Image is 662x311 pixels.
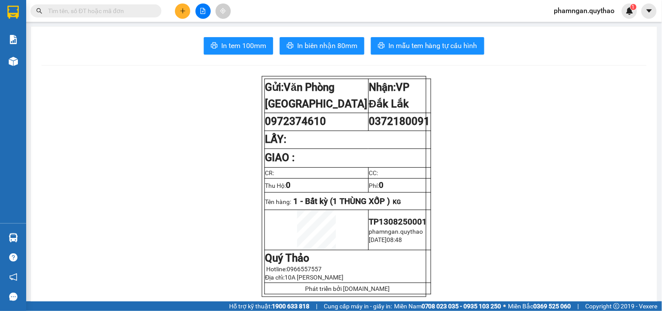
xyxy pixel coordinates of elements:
button: aim [216,3,231,19]
span: 0372180091 [369,115,430,128]
div: Tên hàng: 1 THÙNG XỐP ( : 1 ) [7,62,163,73]
span: printer [211,42,218,50]
span: 10A [PERSON_NAME] [285,274,344,281]
span: 0 [286,180,291,190]
span: In tem 100mm [221,40,266,51]
span: printer [287,42,294,50]
span: TP1308250001 [369,217,427,227]
span: Miền Bắc [508,301,571,311]
img: warehouse-icon [9,57,18,66]
sup: 1 [631,4,637,10]
img: logo-vxr [7,6,19,19]
span: Văn Phòng [GEOGRAPHIC_DATA] [265,81,368,110]
span: 1 - Bất kỳ (1 THÙNG XỐP ) [294,197,391,206]
span: 08:48 [387,236,402,243]
span: Nhận: [102,8,123,17]
span: Hotline: [267,266,322,273]
div: 0372180091 [102,28,163,41]
button: file-add [196,3,211,19]
strong: GIAO : [265,152,295,164]
span: copyright [614,303,620,309]
strong: Nhận: [369,81,410,110]
img: solution-icon [9,35,18,44]
span: | [316,301,317,311]
span: 0966557557 [287,266,322,273]
p: Tên hàng: [265,197,430,206]
td: Thu Hộ: [264,178,368,192]
button: printerIn mẫu tem hàng tự cấu hình [371,37,484,55]
img: warehouse-icon [9,233,18,242]
div: 0972374610 [7,28,96,41]
span: notification [9,273,17,281]
span: KG [393,198,401,205]
span: caret-down [645,7,653,15]
span: SL [123,61,135,73]
span: Miền Nam [394,301,501,311]
div: VP Đắk Lắk [102,7,163,28]
div: Văn Phòng [GEOGRAPHIC_DATA] [7,7,96,28]
strong: Quý Thảo [265,252,310,264]
span: Địa chỉ: [265,274,344,281]
button: caret-down [641,3,657,19]
td: Phát triển bởi [DOMAIN_NAME] [264,283,431,294]
span: plus [180,8,186,14]
span: ⚪️ [504,304,506,308]
span: 0972374610 [265,115,326,128]
td: CC: [368,167,431,178]
span: phamngan.quythao [547,5,622,16]
span: printer [378,42,385,50]
span: CR : [7,47,20,56]
span: message [9,293,17,301]
strong: 0708 023 035 - 0935 103 250 [422,303,501,310]
span: Gửi: [7,8,21,17]
strong: 1900 633 818 [272,303,309,310]
span: question-circle [9,253,17,262]
span: 1 [632,4,635,10]
strong: LẤY: [265,133,287,145]
span: Hỗ trợ kỹ thuật: [229,301,309,311]
span: In mẫu tem hàng tự cấu hình [388,40,477,51]
button: printerIn biên nhận 80mm [280,37,364,55]
span: VP Đắk Lắk [369,81,410,110]
strong: 0369 525 060 [534,303,571,310]
span: | [578,301,579,311]
span: [DATE] [369,236,387,243]
span: Cung cấp máy in - giấy in: [324,301,392,311]
span: In biên nhận 80mm [297,40,357,51]
span: file-add [200,8,206,14]
strong: Gửi: [265,81,368,110]
span: aim [220,8,226,14]
td: Phí: [368,178,431,192]
span: 0 [379,180,384,190]
span: phamngan.quythao [369,228,423,235]
button: plus [175,3,190,19]
td: CR: [264,167,368,178]
img: icon-new-feature [626,7,634,15]
input: Tìm tên, số ĐT hoặc mã đơn [48,6,151,16]
button: printerIn tem 100mm [204,37,273,55]
div: 40.000 [7,46,97,56]
span: search [36,8,42,14]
